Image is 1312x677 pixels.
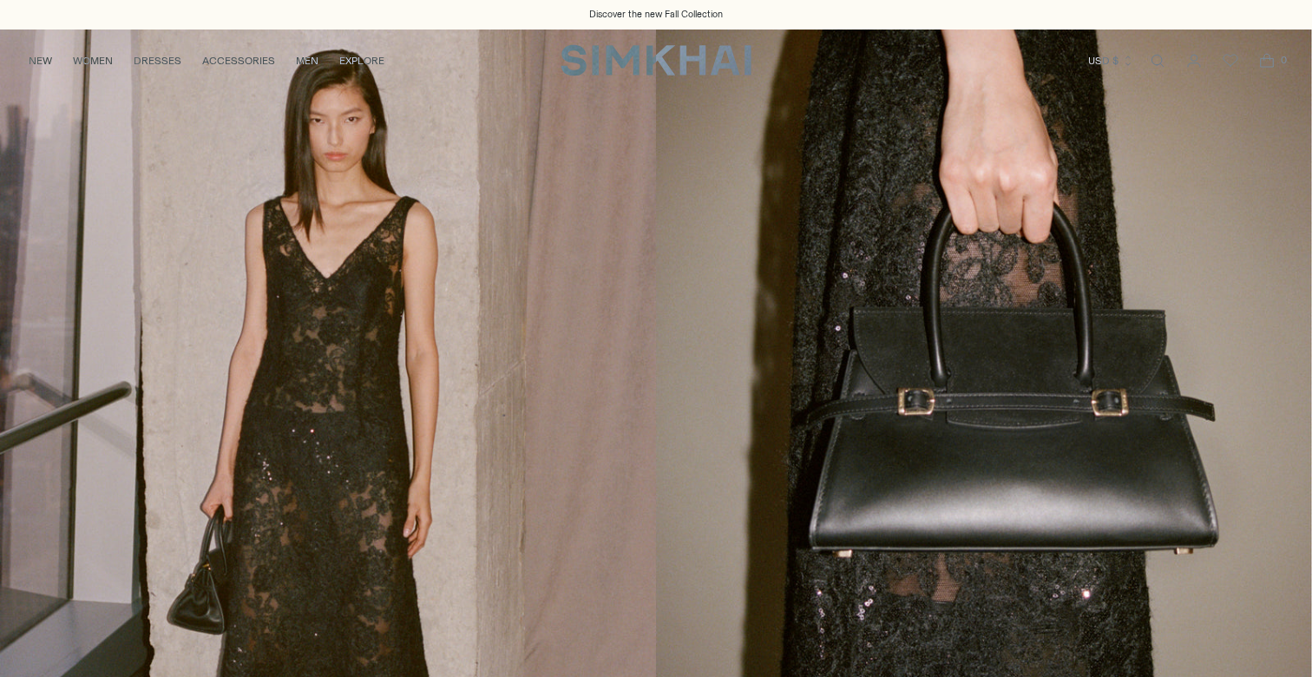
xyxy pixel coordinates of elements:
[296,42,318,80] a: MEN
[1140,43,1175,78] a: Open search modal
[561,43,751,77] a: SIMKHAI
[1177,43,1211,78] a: Go to the account page
[73,42,113,80] a: WOMEN
[202,42,275,80] a: ACCESSORIES
[29,42,52,80] a: NEW
[1088,42,1134,80] button: USD $
[134,42,181,80] a: DRESSES
[1250,43,1284,78] a: Open cart modal
[589,8,723,22] a: Discover the new Fall Collection
[1276,52,1291,68] span: 0
[1213,43,1248,78] a: Wishlist
[339,42,384,80] a: EXPLORE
